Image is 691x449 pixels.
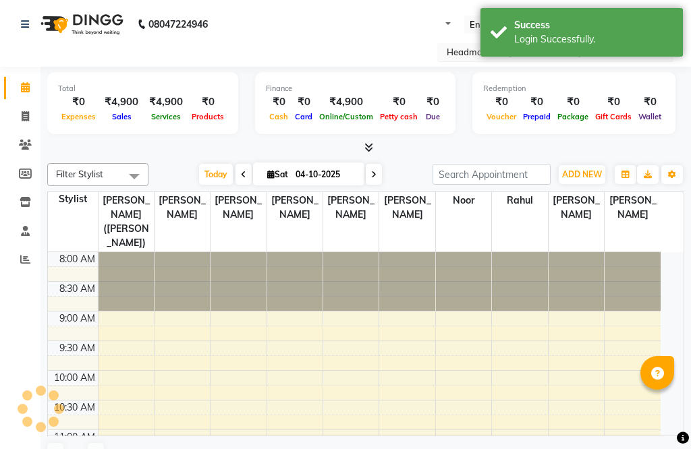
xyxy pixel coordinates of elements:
[323,192,379,223] span: [PERSON_NAME]
[57,311,98,326] div: 9:00 AM
[562,169,602,179] span: ADD NEW
[99,192,154,251] span: [PERSON_NAME]([PERSON_NAME])
[267,192,323,223] span: [PERSON_NAME]
[144,94,188,110] div: ₹4,900
[188,112,227,121] span: Products
[51,400,98,415] div: 10:30 AM
[266,112,292,121] span: Cash
[58,112,99,121] span: Expenses
[549,192,604,223] span: [PERSON_NAME]
[422,112,443,121] span: Due
[148,5,208,43] b: 08047224946
[520,112,554,121] span: Prepaid
[99,94,144,110] div: ₹4,900
[211,192,266,223] span: [PERSON_NAME]
[48,192,98,206] div: Stylist
[483,112,520,121] span: Voucher
[377,94,421,110] div: ₹0
[51,430,98,444] div: 11:00 AM
[605,192,661,223] span: [PERSON_NAME]
[554,94,592,110] div: ₹0
[109,112,135,121] span: Sales
[635,112,665,121] span: Wallet
[436,192,491,209] span: Noor
[592,94,635,110] div: ₹0
[57,341,98,355] div: 9:30 AM
[379,192,435,223] span: [PERSON_NAME]
[58,94,99,110] div: ₹0
[514,32,673,47] div: Login Successfully.
[292,112,316,121] span: Card
[148,112,184,121] span: Services
[520,94,554,110] div: ₹0
[188,94,227,110] div: ₹0
[34,5,127,43] img: logo
[292,94,316,110] div: ₹0
[554,112,592,121] span: Package
[155,192,210,223] span: [PERSON_NAME]
[483,94,520,110] div: ₹0
[316,94,377,110] div: ₹4,900
[264,169,292,179] span: Sat
[51,371,98,385] div: 10:00 AM
[377,112,421,121] span: Petty cash
[316,112,377,121] span: Online/Custom
[592,112,635,121] span: Gift Cards
[57,252,98,266] div: 8:00 AM
[483,83,665,94] div: Redemption
[635,94,665,110] div: ₹0
[559,165,605,184] button: ADD NEW
[514,18,673,32] div: Success
[292,164,359,185] input: 2025-10-04
[56,169,103,179] span: Filter Stylist
[433,164,551,185] input: Search Appointment
[492,192,547,209] span: Rahul
[266,83,445,94] div: Finance
[57,282,98,296] div: 8:30 AM
[58,83,227,94] div: Total
[266,94,292,110] div: ₹0
[421,94,445,110] div: ₹0
[199,164,233,185] span: Today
